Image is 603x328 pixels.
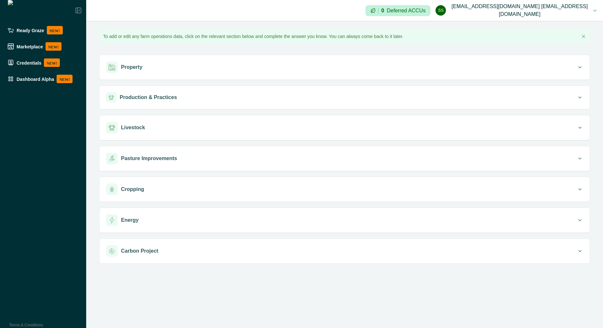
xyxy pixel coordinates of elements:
[5,40,81,53] a: MarketplaceNEW!
[100,55,590,80] button: Property
[100,239,590,263] button: Carbon Project
[103,33,403,40] p: To add or edit any farm operations data, click on the relevant section below and complete the ans...
[17,44,43,49] p: Marketplace
[100,146,590,171] button: Pasture Improvements
[381,8,384,13] p: 0
[100,208,590,233] button: Energy
[121,185,144,193] p: Cropping
[387,8,425,13] p: Deferred ACCUs
[120,94,177,101] p: Production & Practices
[5,23,81,37] a: Ready GrazeNEW!
[9,323,43,327] a: Terms & Conditions
[121,63,142,71] p: Property
[5,56,81,69] a: CredentialsNEW!
[17,76,54,82] p: Dashboard Alpha
[100,115,590,140] button: Livestock
[580,32,587,40] button: Close
[121,124,145,132] p: Livestock
[100,177,590,202] button: Cropping
[46,42,61,51] p: NEW!
[44,58,60,67] p: NEW!
[121,216,139,224] p: Energy
[121,155,177,162] p: Pasture Improvements
[17,60,41,65] p: Credentials
[17,28,44,33] p: Ready Graze
[100,86,590,109] button: Production & Practices
[5,72,81,86] a: Dashboard AlphaNEW!
[47,26,63,34] p: NEW!
[121,247,158,255] p: Carbon Project
[57,75,73,83] p: NEW!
